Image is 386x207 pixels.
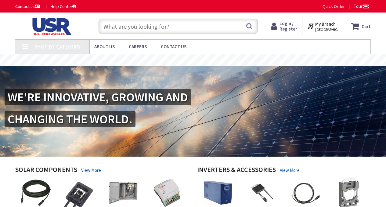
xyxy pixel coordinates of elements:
[94,44,115,49] span: About Us
[129,44,147,49] span: Careers
[15,166,77,175] h4: Solar Components
[351,21,371,32] a: Cart
[5,89,191,105] h2: WE'RE INNOVATIVE, GROWING AND
[5,111,135,127] h2: CHANGING THE WORLD.
[15,18,86,35] img: U.S. Renewable Solutions
[315,27,341,32] span: [GEOGRAPHIC_DATA], [GEOGRAPHIC_DATA]
[354,3,369,9] span: Tour
[280,167,300,173] a: View More
[362,21,371,32] strong: Cart
[81,167,101,173] a: View More
[99,19,258,34] input: What are you looking for?
[161,44,186,49] span: Contact Us
[315,21,336,27] strong: My Branch
[271,21,297,32] a: Login / Register
[97,57,303,64] rs-layer: [MEDICAL_DATA]: Our Commitment to Our Employees and Customers
[34,43,81,50] span: Shop By Category
[307,21,341,32] div: My Branch [GEOGRAPHIC_DATA], [GEOGRAPHIC_DATA]
[51,3,76,9] a: Help Center
[15,3,41,9] a: Contact us
[280,20,297,32] span: Login / Register
[197,166,276,175] h4: Inverters & Accessories
[323,3,345,9] a: Quick Order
